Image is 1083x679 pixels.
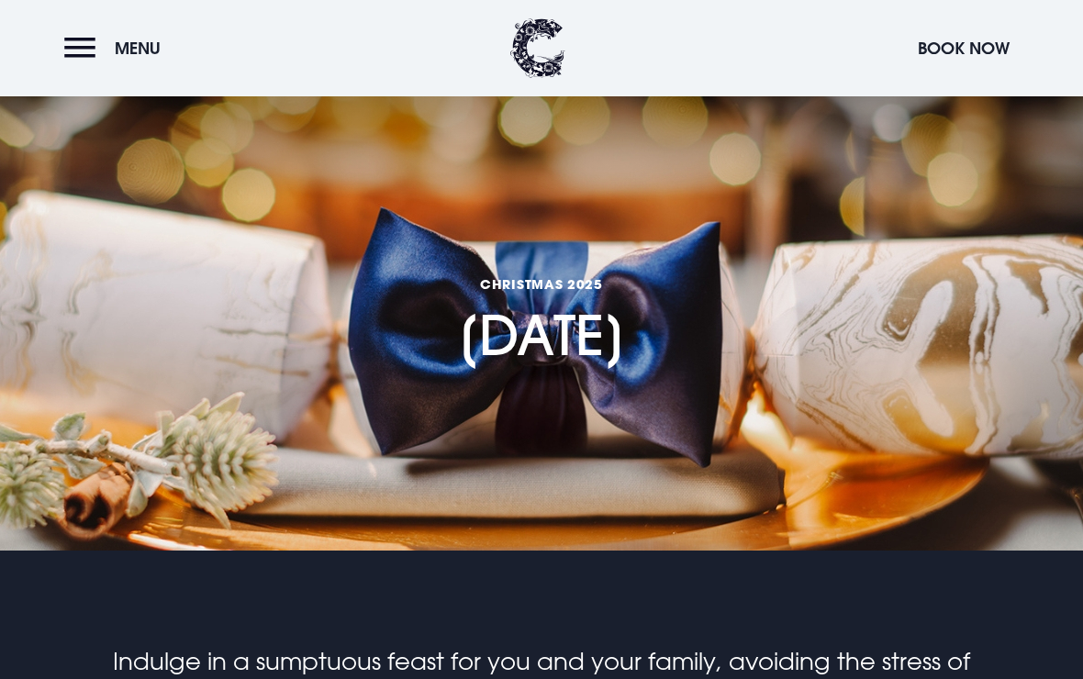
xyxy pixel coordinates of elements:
[115,38,161,59] span: Menu
[64,28,170,68] button: Menu
[510,18,565,78] img: Clandeboye Lodge
[457,192,626,369] h1: [DATE]
[909,28,1019,68] button: Book Now
[457,275,626,293] span: CHRISTMAS 2025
